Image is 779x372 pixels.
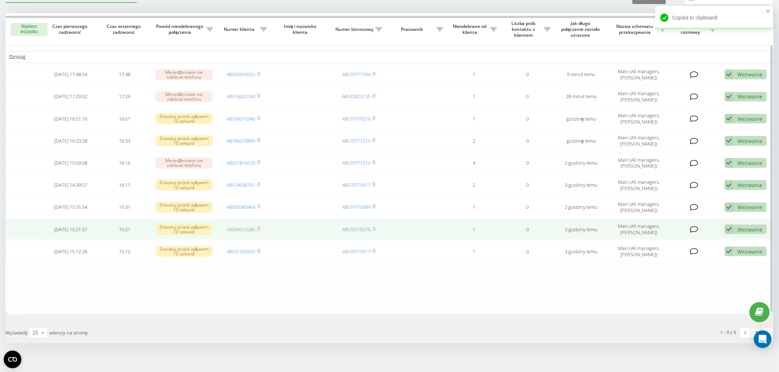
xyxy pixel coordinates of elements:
[277,24,325,35] span: Imię i nazwisko klienta
[155,224,213,235] div: Zresetuj przed upływem 10 sekund
[6,51,773,62] td: Dzisiaj
[608,175,670,196] td: Main (All managers, [PERSON_NAME])
[227,160,255,166] a: 48507816570
[342,71,370,78] a: 48579777594
[608,197,670,218] td: Main (All managers, [PERSON_NAME])
[738,226,763,233] div: Wezwanie
[342,248,370,255] a: 48579775917
[342,93,370,100] a: 48532873135
[447,197,501,218] td: 1
[49,329,88,336] span: wierszy na stronę
[554,197,608,218] td: 2 godziny temu
[342,137,370,144] a: 48579777210
[608,153,670,173] td: Main (All managers, [PERSON_NAME])
[673,24,709,35] span: Komentarz do rozmowy
[342,115,370,122] a: 48579779276
[554,86,608,107] td: 28 minut temu
[738,137,763,144] div: Wezwanie
[155,135,213,146] div: Zresetuj przed upływem 10 sekund
[754,330,772,348] div: Open Intercom Messenger
[501,153,554,173] td: 0
[98,175,151,196] td: 16:11
[447,153,501,173] td: 4
[504,21,544,38] span: Liczba prób kontaktu z klientem
[44,130,98,151] td: [DATE] 16:33:28
[447,241,501,262] td: 1
[501,130,554,151] td: 0
[501,86,554,107] td: 0
[451,24,490,35] span: Nieodebrane od klienta
[655,6,773,29] div: Copied to clipboard!
[447,175,501,196] td: 2
[612,24,659,35] span: Nazwa schematu przekazywania
[98,241,151,262] td: 15:12
[98,219,151,240] td: 15:21
[155,69,213,80] div: Menedżerowie nie odebrali telefonu
[751,328,762,338] a: 1
[44,175,98,196] td: [DATE] 14:39:57
[155,91,213,102] div: Menedżerowie nie odebrali telefonu
[227,93,255,100] a: 48516620740
[738,182,763,189] div: Wezwanie
[98,64,151,85] td: 17:48
[501,175,554,196] td: 0
[227,182,255,188] a: 48514036761
[554,219,608,240] td: 3 godziny temu
[447,130,501,151] td: 2
[608,241,670,262] td: Main (All managers, [PERSON_NAME])
[501,108,554,129] td: 0
[98,86,151,107] td: 17:29
[447,108,501,129] td: 1
[98,130,151,151] td: 16:33
[44,219,98,240] td: [DATE] 15:21:37
[98,108,151,129] td: 16:51
[227,204,255,210] a: 48693380464
[44,108,98,129] td: [DATE] 16:51:16
[44,64,98,85] td: [DATE] 17:48:54
[155,246,213,257] div: Zresetuj przed upływem 10 sekund
[155,202,213,213] div: Zresetuj przed upływem 10 sekund
[608,130,670,151] td: Main (All managers, [PERSON_NAME])
[554,130,608,151] td: godzinę temu
[608,219,670,240] td: Main (All managers, [PERSON_NAME])
[155,179,213,190] div: Zresetuj przed upływem 10 sekund
[155,157,213,168] div: Menedżerowie nie odebrali telefonu
[4,351,21,368] button: Open CMP widget
[738,160,763,167] div: Wezwanie
[447,86,501,107] td: 1
[44,86,98,107] td: [DATE] 17:29:52
[738,204,763,211] div: Wezwanie
[738,248,763,255] div: Wezwanie
[342,204,370,210] a: 48579779389
[98,153,151,173] td: 16:16
[11,23,47,36] button: Wybierz wszystko
[608,86,670,107] td: Main (All managers, [PERSON_NAME])
[501,197,554,218] td: 0
[155,113,213,124] div: Zresetuj przed upływem 10 sekund
[336,26,376,32] span: Numer biznesowy
[342,160,370,166] a: 48579777210
[738,93,763,100] div: Wezwanie
[608,108,670,129] td: Main (All managers, [PERSON_NAME])
[98,197,151,218] td: 15:31
[554,108,608,129] td: godzinę temu
[447,219,501,240] td: 1
[720,329,736,336] div: 1 - 9 z 9
[104,24,145,35] span: Czas ostatniego zadzwonić
[738,71,763,78] div: Wezwanie
[554,153,608,173] td: 2 godziny temu
[44,241,98,262] td: [DATE] 15:12:28
[155,24,206,35] span: Powód nieodebranego połączenia
[501,219,554,240] td: 0
[501,241,554,262] td: 0
[561,21,602,38] span: Jak długo połączenie zostało utracone
[554,241,608,262] td: 3 godziny temu
[389,26,437,32] span: Pracownik
[554,64,608,85] td: 9 minut temu
[44,153,98,173] td: [DATE] 15:59:08
[766,8,771,15] button: close
[738,115,763,122] div: Wezwanie
[501,64,554,85] td: 0
[227,248,255,255] a: 48531232620
[342,182,370,188] a: 48579775917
